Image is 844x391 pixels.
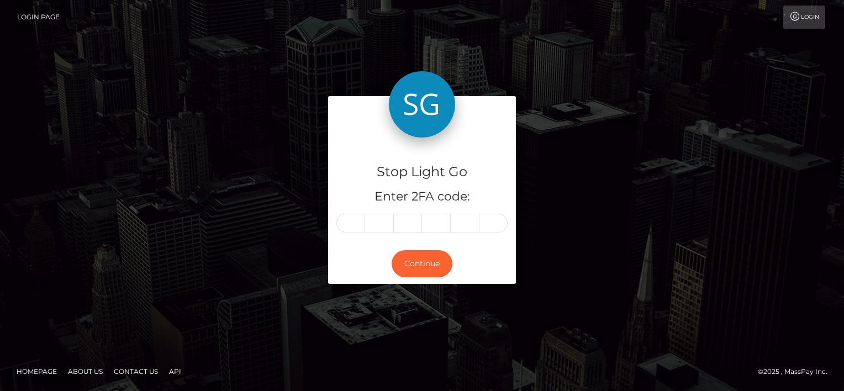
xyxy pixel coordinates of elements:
[64,363,107,380] a: About Us
[336,162,508,182] h4: Stop Light Go
[392,250,452,277] button: Continue
[758,366,836,378] div: © 2025 , MassPay Inc.
[783,6,825,29] a: Login
[109,363,162,380] a: Contact Us
[389,71,455,138] img: Stop Light Go
[12,363,61,380] a: Homepage
[17,6,60,29] a: Login Page
[336,188,508,205] h5: Enter 2FA code:
[165,363,186,380] a: API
